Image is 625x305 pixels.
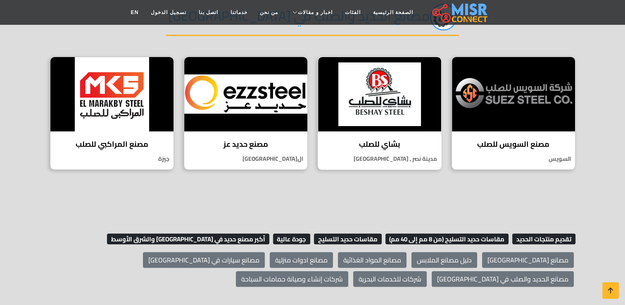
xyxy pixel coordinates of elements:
a: أكبر مصنع حديد في [GEOGRAPHIC_DATA] والشرق الأوسط [105,233,269,245]
a: دليل مصانع الملابس [411,252,477,268]
img: مصنع حديد عز [184,57,307,131]
a: الصفحة الرئيسية [367,5,419,20]
h4: بشاي للصلب [324,140,435,149]
span: جودة عالية [273,234,311,244]
p: جيزة [50,155,173,163]
h4: مصنع السويس للصلب [458,140,569,149]
a: مصانع سيارات في [GEOGRAPHIC_DATA] [143,252,265,268]
a: اتصل بنا [192,5,224,20]
a: اخبار و مقالات [284,5,339,20]
a: مصانع الحديد والصلب في [GEOGRAPHIC_DATA] [432,271,574,287]
span: اخبار و مقالات [298,9,333,16]
h4: مصنع حديد عز [190,140,301,149]
p: مدينة نصر , [GEOGRAPHIC_DATA] [318,155,441,163]
a: جودة عالية [271,233,311,245]
a: تقديم منتجات الحديد [510,233,575,245]
a: بشاي للصلب بشاي للصلب مدينة نصر , [GEOGRAPHIC_DATA] [313,57,447,170]
p: ال[GEOGRAPHIC_DATA] [184,155,307,163]
a: مصنع المراكبي للصلب مصنع المراكبي للصلب جيزة [45,57,179,170]
a: الفئات [339,5,367,20]
a: شركات إنشاء وصيانة حمامات السباحة [236,271,348,287]
a: خدماتنا [224,5,254,20]
a: مصنع حديد عز مصنع حديد عز ال[GEOGRAPHIC_DATA] [179,57,313,170]
span: أكبر مصنع حديد في [GEOGRAPHIC_DATA] والشرق الأوسط [107,234,269,244]
span: مقاسات حديد التسليح (من 8 مم إلى 40 مم) [385,234,509,244]
p: السويس [452,155,575,163]
a: من نحن [254,5,284,20]
a: مصانع [GEOGRAPHIC_DATA] [482,252,574,268]
a: مقاسات حديد التسليح (من 8 مم إلى 40 مم) [383,233,509,245]
a: مصنع السويس للصلب مصنع السويس للصلب السويس [447,57,580,170]
a: تسجيل الدخول [145,5,192,20]
span: تقديم منتجات الحديد [512,234,575,244]
img: مصنع المراكبي للصلب [50,57,173,131]
a: EN [125,5,145,20]
img: بشاي للصلب [318,57,441,131]
a: شركات للخدمات البحرية [353,271,427,287]
a: مصانع ادوات منزلية [270,252,333,268]
img: main.misr_connect [432,2,487,23]
h4: مصنع المراكبي للصلب [57,140,167,149]
a: مقاسات حديد التسليح [312,233,382,245]
span: مقاسات حديد التسليح [314,234,382,244]
a: مصانع المواد الغذائية [338,252,406,268]
img: مصنع السويس للصلب [452,57,575,131]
